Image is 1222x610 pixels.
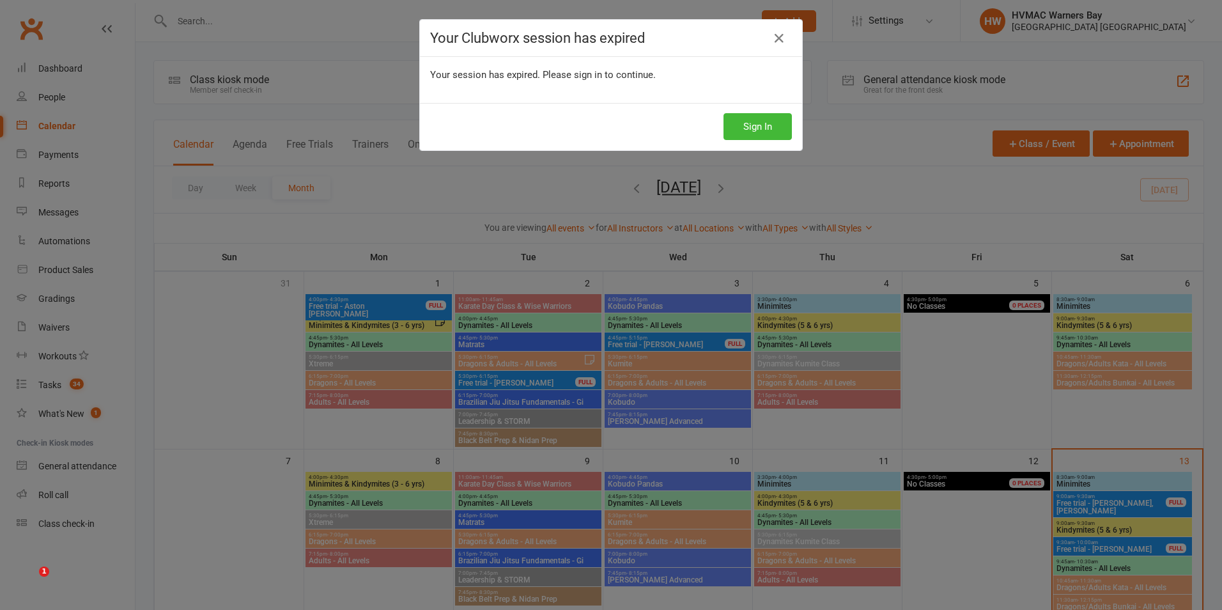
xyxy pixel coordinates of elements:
span: 1 [39,567,49,577]
iframe: Intercom live chat [13,567,43,597]
a: Close [769,28,789,49]
span: Your session has expired. Please sign in to continue. [430,69,656,81]
h4: Your Clubworx session has expired [430,30,792,46]
button: Sign In [723,113,792,140]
